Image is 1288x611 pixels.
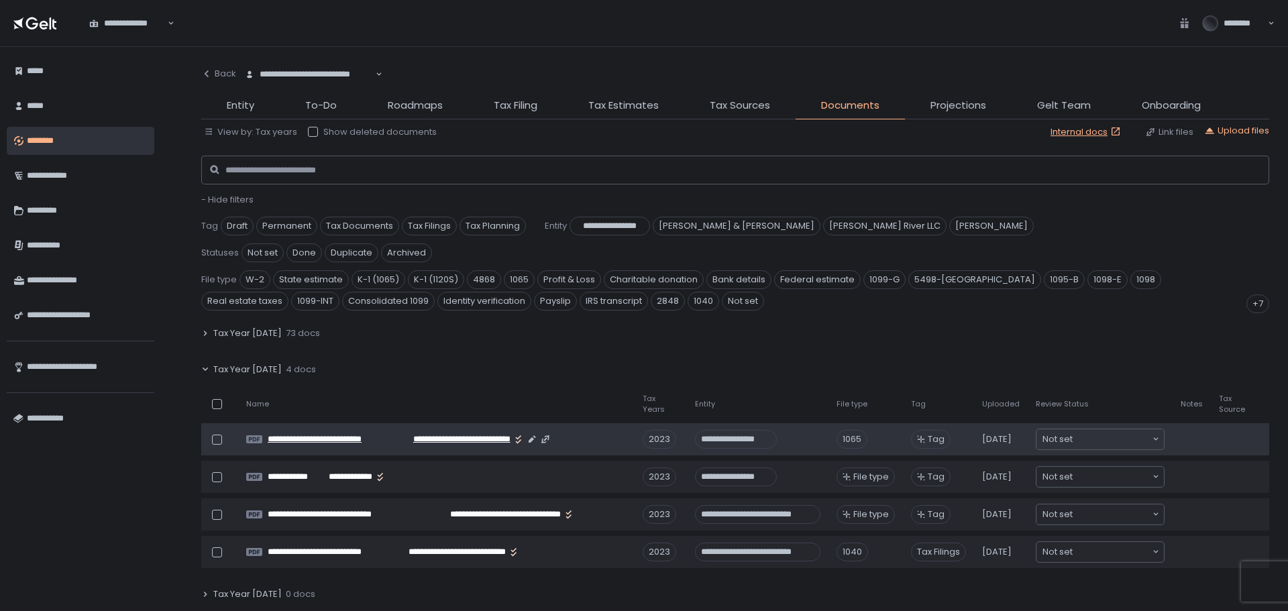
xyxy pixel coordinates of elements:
[982,546,1012,558] span: [DATE]
[201,292,288,311] span: Real estate taxes
[1042,470,1073,484] span: Not set
[342,292,435,311] span: Consolidated 1099
[504,270,535,289] span: 1065
[213,588,282,600] span: Tax Year [DATE]
[1181,399,1203,409] span: Notes
[911,543,966,561] span: Tax Filings
[1130,270,1161,289] span: 1098
[201,194,254,206] button: - Hide filters
[1142,98,1201,113] span: Onboarding
[467,270,501,289] span: 4868
[695,399,715,409] span: Entity
[204,126,297,138] button: View by: Tax years
[537,270,601,289] span: Profit & Loss
[305,98,337,113] span: To-Do
[320,217,399,235] span: Tax Documents
[388,98,443,113] span: Roadmaps
[1036,542,1164,562] div: Search for option
[1037,98,1091,113] span: Gelt Team
[437,292,531,311] span: Identity verification
[213,327,282,339] span: Tax Year [DATE]
[908,270,1041,289] span: 5498-[GEOGRAPHIC_DATA]
[949,217,1034,235] span: [PERSON_NAME]
[325,243,378,262] span: Duplicate
[643,467,676,486] div: 2023
[286,243,322,262] span: Done
[722,292,764,311] span: Not set
[1044,270,1085,289] span: 1095-B
[651,292,685,311] span: 2848
[1073,508,1151,521] input: Search for option
[588,98,659,113] span: Tax Estimates
[643,505,676,524] div: 2023
[823,217,947,235] span: [PERSON_NAME] River LLC
[201,274,237,286] span: File type
[227,98,254,113] span: Entity
[982,399,1020,409] span: Uploaded
[982,508,1012,520] span: [DATE]
[688,292,719,311] span: 1040
[201,247,239,259] span: Statuses
[1073,433,1151,446] input: Search for option
[221,217,254,235] span: Draft
[911,399,926,409] span: Tag
[241,243,284,262] span: Not set
[1042,508,1073,521] span: Not set
[534,292,577,311] span: Payslip
[837,543,868,561] div: 1040
[853,508,889,520] span: File type
[80,9,174,38] div: Search for option
[653,217,820,235] span: [PERSON_NAME] & [PERSON_NAME]
[201,220,218,232] span: Tag
[1219,394,1245,414] span: Tax Source
[352,270,405,289] span: K-1 (1065)
[928,508,945,520] span: Tag
[710,98,770,113] span: Tax Sources
[286,364,316,376] span: 4 docs
[863,270,906,289] span: 1099-G
[1246,294,1269,313] div: +7
[837,399,867,409] span: File type
[286,327,320,339] span: 73 docs
[201,68,236,80] div: Back
[604,270,704,289] span: Charitable donation
[1042,433,1073,446] span: Not set
[853,471,889,483] span: File type
[1073,470,1151,484] input: Search for option
[1036,429,1164,449] div: Search for option
[837,430,867,449] div: 1065
[545,220,567,232] span: Entity
[402,217,457,235] span: Tax Filings
[1087,270,1128,289] span: 1098-E
[706,270,771,289] span: Bank details
[201,60,236,87] button: Back
[1036,504,1164,524] div: Search for option
[236,60,382,89] div: Search for option
[256,217,317,235] span: Permanent
[1051,126,1124,138] a: Internal docs
[246,399,269,409] span: Name
[1036,467,1164,487] div: Search for option
[580,292,648,311] span: IRS transcript
[201,193,254,206] span: - Hide filters
[774,270,861,289] span: Federal estimate
[1073,545,1151,559] input: Search for option
[930,98,986,113] span: Projections
[982,471,1012,483] span: [DATE]
[494,98,537,113] span: Tax Filing
[286,588,315,600] span: 0 docs
[928,433,945,445] span: Tag
[239,270,270,289] span: W-2
[643,543,676,561] div: 2023
[1145,126,1193,138] div: Link files
[982,433,1012,445] span: [DATE]
[408,270,464,289] span: K-1 (1120S)
[1042,545,1073,559] span: Not set
[291,292,339,311] span: 1099-INT
[1204,125,1269,137] button: Upload files
[213,364,282,376] span: Tax Year [DATE]
[643,394,679,414] span: Tax Years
